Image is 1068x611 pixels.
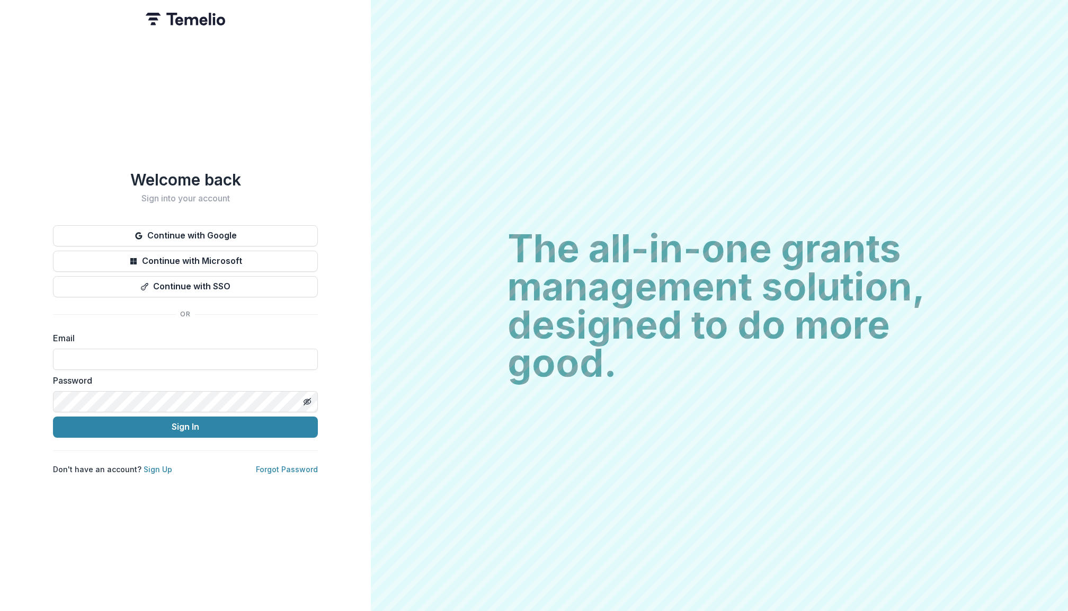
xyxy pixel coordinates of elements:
button: Continue with Microsoft [53,251,318,272]
a: Sign Up [144,465,172,474]
button: Toggle password visibility [299,393,316,410]
button: Continue with SSO [53,276,318,297]
h1: Welcome back [53,170,318,189]
button: Continue with Google [53,225,318,246]
a: Forgot Password [256,465,318,474]
p: Don't have an account? [53,464,172,475]
h2: Sign into your account [53,193,318,203]
button: Sign In [53,417,318,438]
label: Email [53,332,311,344]
label: Password [53,374,311,387]
img: Temelio [146,13,225,25]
